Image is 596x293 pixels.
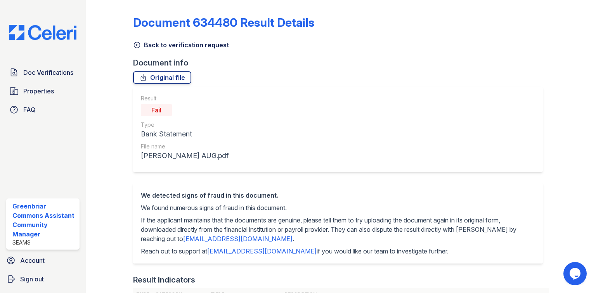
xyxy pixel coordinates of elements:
div: Bank Statement [141,129,229,140]
div: Result Indicators [133,274,195,285]
div: Greenbriar Commons Assistant Community Manager [12,202,76,239]
a: [EMAIL_ADDRESS][DOMAIN_NAME] [207,247,317,255]
div: Fail [141,104,172,116]
div: We detected signs of fraud in this document. [141,191,535,200]
a: Account [3,253,83,268]
div: Type [141,121,229,129]
div: [PERSON_NAME] AUG.pdf [141,150,229,161]
div: File name [141,143,229,150]
div: Result [141,95,229,102]
a: Document 634480 Result Details [133,16,314,29]
span: Doc Verifications [23,68,73,77]
p: If the applicant maintains that the documents are genuine, please tell them to try uploading the ... [141,215,535,243]
p: We found numerous signs of fraud in this document. [141,203,535,212]
span: Properties [23,86,54,96]
iframe: chat widget [563,262,588,285]
span: . [293,235,294,243]
a: [EMAIL_ADDRESS][DOMAIN_NAME] [183,235,293,243]
img: CE_Logo_Blue-a8612792a0a2168367f1c8372b55b34899dd931a85d93a1a3d3e32e68fde9ad4.png [3,25,83,40]
p: Reach out to support at if you would like our team to investigate further. [141,246,535,256]
span: FAQ [23,105,36,114]
a: Original file [133,71,191,84]
span: Account [20,256,45,265]
span: Sign out [20,274,44,284]
a: FAQ [6,102,80,117]
div: Document info [133,57,549,68]
a: Sign out [3,271,83,287]
a: Back to verification request [133,40,229,50]
div: SEAMS [12,239,76,246]
a: Properties [6,83,80,99]
a: Doc Verifications [6,65,80,80]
